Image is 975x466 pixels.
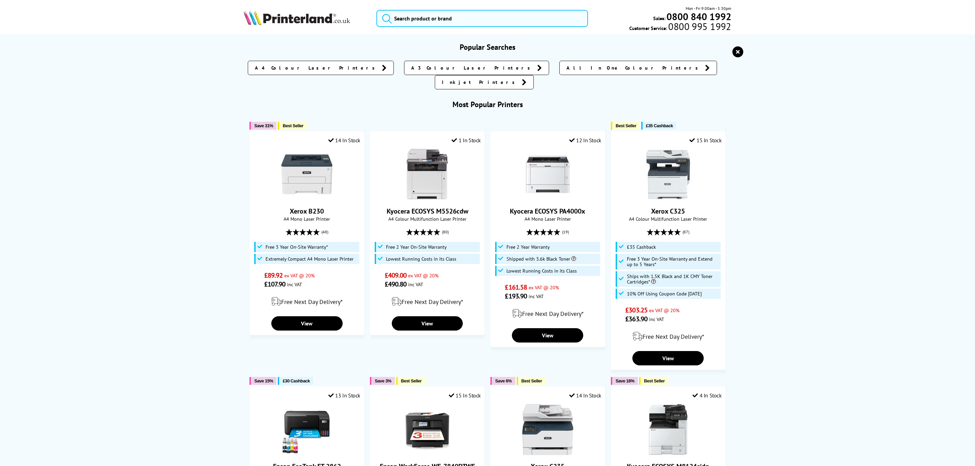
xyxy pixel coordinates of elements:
div: modal_delivery [374,292,481,311]
span: Save 3% [375,378,391,383]
span: Save 6% [495,378,512,383]
button: Best Seller [517,377,546,385]
button: Save 3% [370,377,395,385]
span: £30 Cashback [283,378,310,383]
a: 0800 840 1992 [665,13,731,20]
span: 0800 995 1992 [667,23,731,30]
span: Best Seller [283,123,303,128]
span: £35 Cashback [627,244,656,250]
a: Xerox C325 [651,207,685,216]
a: Xerox C325 [643,194,694,201]
span: Sales: [653,15,665,21]
div: 1 In Stock [451,137,481,144]
a: View [512,328,583,343]
img: Kyocera ECOSYS PA4000x [522,149,573,200]
h3: Most Popular Printers [244,100,731,109]
img: Epson WorkForce WF-7840DTWF [402,404,453,455]
span: Lowest Running Costs in its Class [386,256,456,262]
span: Best Seller [644,378,665,383]
span: ex VAT @ 20% [284,272,315,279]
a: Inkjet Printers [435,75,534,89]
button: Save 16% [611,377,638,385]
span: A4 Colour Laser Printers [255,64,378,71]
button: Best Seller [639,377,668,385]
span: £303.25 [625,306,647,315]
span: Shipped with 3.6k Black Toner [506,256,576,262]
a: Kyocera ECOSYS PA4000x [510,207,585,216]
a: Epson WorkForce WF-7840DTWF [402,450,453,456]
img: Kyocera ECOSYS M5526cdw [402,149,453,200]
button: Save 6% [490,377,515,385]
span: inc VAT [649,316,664,322]
a: Kyocera ECOSYS M5526cdw [402,194,453,201]
span: (80) [442,225,449,238]
a: View [392,316,463,331]
span: Inkjet Printers [442,79,518,86]
span: ex VAT @ 20% [649,307,679,314]
div: 15 In Stock [449,392,481,399]
span: Save 31% [254,123,273,128]
span: A4 Colour Multifunction Laser Printer [374,216,481,222]
a: A4 Colour Laser Printers [248,61,394,75]
span: inc VAT [408,281,423,288]
a: Xerox B230 [290,207,324,216]
span: All In One Colour Printers [567,64,702,71]
div: 4 In Stock [692,392,722,399]
button: Save 15% [249,377,276,385]
button: Best Seller [396,377,425,385]
img: Printerland Logo [244,10,350,25]
b: 0800 840 1992 [666,10,731,23]
a: A3 Colour Laser Printers [404,61,549,75]
img: Epson EcoTank ET-2862 [281,404,332,455]
img: Xerox C325 [643,149,694,200]
div: modal_delivery [615,327,722,346]
button: Save 31% [249,122,276,130]
button: Best Seller [278,122,307,130]
img: Xerox B230 [281,149,332,200]
span: Mon - Fri 9:00am - 5:30pm [686,5,731,12]
a: Kyocera ECOSYS PA4000x [522,194,573,201]
div: 14 In Stock [328,137,360,144]
a: View [271,316,343,331]
span: inc VAT [287,281,302,288]
img: Xerox C235 [522,404,573,455]
a: Printerland Logo [244,10,368,27]
div: 12 In Stock [569,137,601,144]
span: Ships with 1.5K Black and 1K CMY Toner Cartridges* [627,274,719,285]
span: £490.80 [385,280,407,289]
div: 13 In Stock [328,392,360,399]
span: £89.92 [264,271,283,280]
button: £35 Cashback [641,122,676,130]
span: Lowest Running Costs in its Class [506,268,577,274]
a: Xerox C235 [522,450,573,456]
span: Extremely Compact A4 Mono Laser Printer [266,256,354,262]
a: Kyocera ECOSYS M5526cdw [387,207,468,216]
a: Kyocera ECOSYS M8124cidn [643,450,694,456]
span: Free 2 Year On-Site Warranty [386,244,447,250]
div: 15 In Stock [689,137,721,144]
span: A4 Colour Multifunction Laser Printer [615,216,722,222]
img: Kyocera ECOSYS M8124cidn [643,404,694,455]
span: Free 3 Year On-Site Warranty* [266,244,328,250]
span: A4 Mono Laser Printer [494,216,601,222]
span: (87) [683,225,689,238]
span: £363.90 [625,315,647,323]
span: Free 3 Year On-Site Warranty and Extend up to 5 Years* [627,256,719,267]
button: £30 Cashback [278,377,313,385]
span: Best Seller [401,378,422,383]
h3: Popular Searches [244,42,731,52]
div: modal_delivery [253,292,360,311]
span: Best Seller [616,123,636,128]
span: Free 2 Year Warranty [506,244,550,250]
span: ex VAT @ 20% [529,284,559,291]
span: A4 Mono Laser Printer [253,216,360,222]
span: £35 Cashback [646,123,673,128]
span: Customer Service: [629,23,731,31]
div: modal_delivery [494,304,601,323]
span: £409.00 [385,271,407,280]
span: inc VAT [529,293,544,300]
span: (19) [562,225,569,238]
span: £193.90 [505,292,527,301]
button: Best Seller [611,122,640,130]
span: A3 Colour Laser Printers [411,64,534,71]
